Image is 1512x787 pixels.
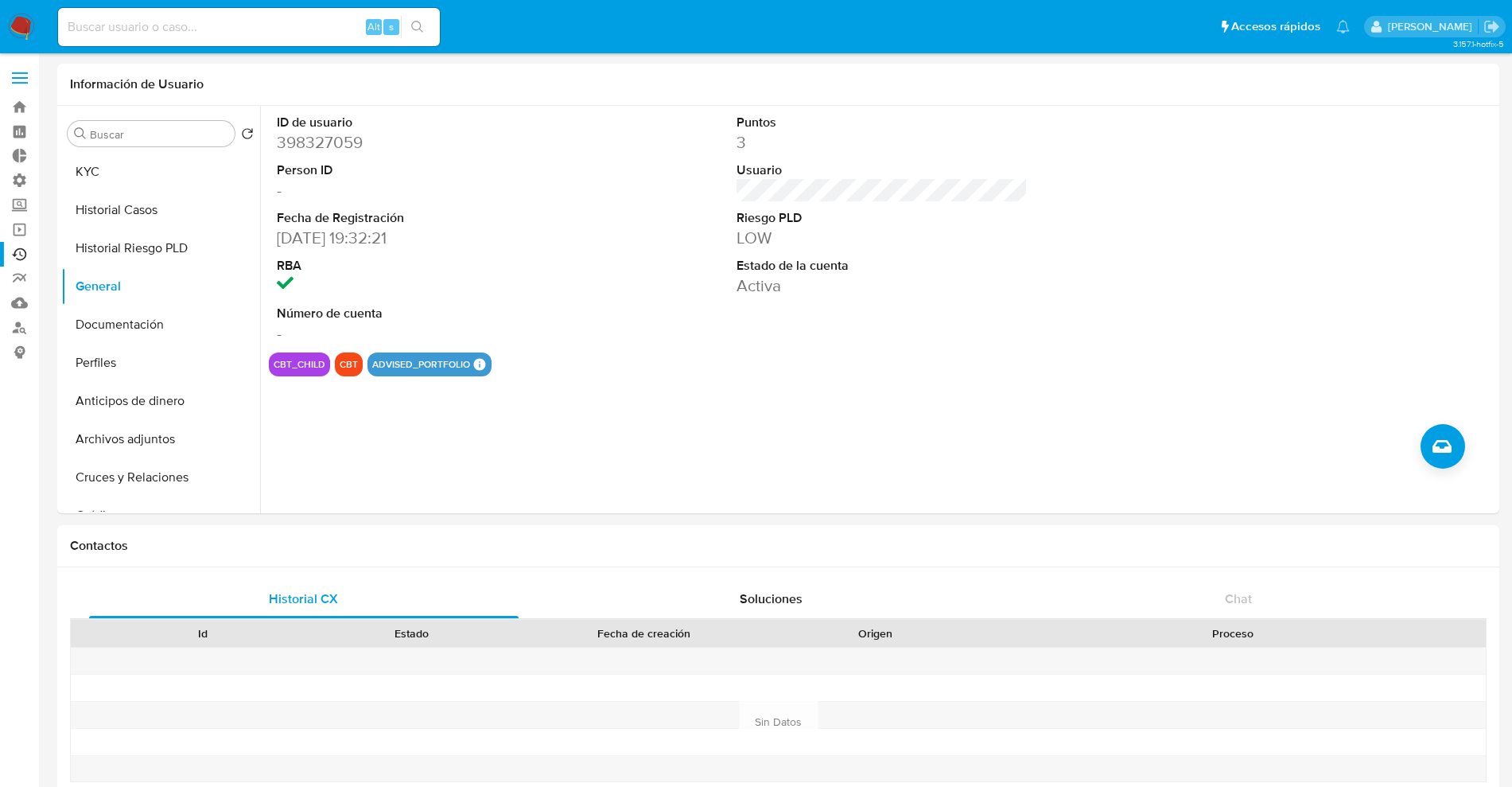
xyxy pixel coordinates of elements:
[1225,590,1252,608] span: Chat
[277,114,568,131] dt: ID de usuario
[274,361,325,368] button: cbt_child
[737,209,1028,227] dt: Riesgo PLD
[277,162,568,179] dt: Person ID
[527,625,760,641] div: Fecha de creación
[318,625,504,641] div: Estado
[61,229,260,267] button: Historial Riesgo PLD
[1231,18,1320,35] span: Accesos rápidos
[783,625,969,641] div: Origen
[367,19,380,34] span: Alt
[61,344,260,382] button: Perfiles
[340,361,358,368] button: cbt
[737,275,1028,297] dd: Activa
[277,305,568,322] dt: Número de cuenta
[277,131,568,154] dd: 398327059
[737,162,1028,179] dt: Usuario
[61,420,260,458] button: Archivos adjuntos
[277,322,568,345] dd: -
[70,538,1487,554] h1: Contactos
[70,76,204,92] h1: Información de Usuario
[277,227,568,249] dd: [DATE] 19:32:21
[61,458,260,497] button: Cruces y Relaciones
[277,257,568,275] dt: RBA
[61,267,260,306] button: General
[737,114,1028,131] dt: Puntos
[1336,20,1350,33] a: Notificaciones
[74,127,87,140] button: Buscar
[1483,18,1500,35] a: Salir
[991,625,1475,641] div: Proceso
[737,227,1028,249] dd: LOW
[61,153,260,191] button: KYC
[737,131,1028,154] dd: 3
[61,382,260,420] button: Anticipos de dinero
[110,625,296,641] div: Id
[277,209,568,227] dt: Fecha de Registración
[401,16,433,38] button: search-icon
[61,497,260,535] button: Créditos
[90,127,228,142] input: Buscar
[61,191,260,229] button: Historial Casos
[737,257,1028,275] dt: Estado de la cuenta
[61,306,260,344] button: Documentación
[277,179,568,201] dd: -
[58,17,440,37] input: Buscar usuario o caso...
[241,127,254,145] button: Volver al orden por defecto
[1388,19,1478,34] p: santiago.sgreco@mercadolibre.com
[372,361,470,368] button: advised_portfolio
[740,590,803,608] span: Soluciones
[269,590,338,608] span: Historial CX
[389,19,394,34] span: s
